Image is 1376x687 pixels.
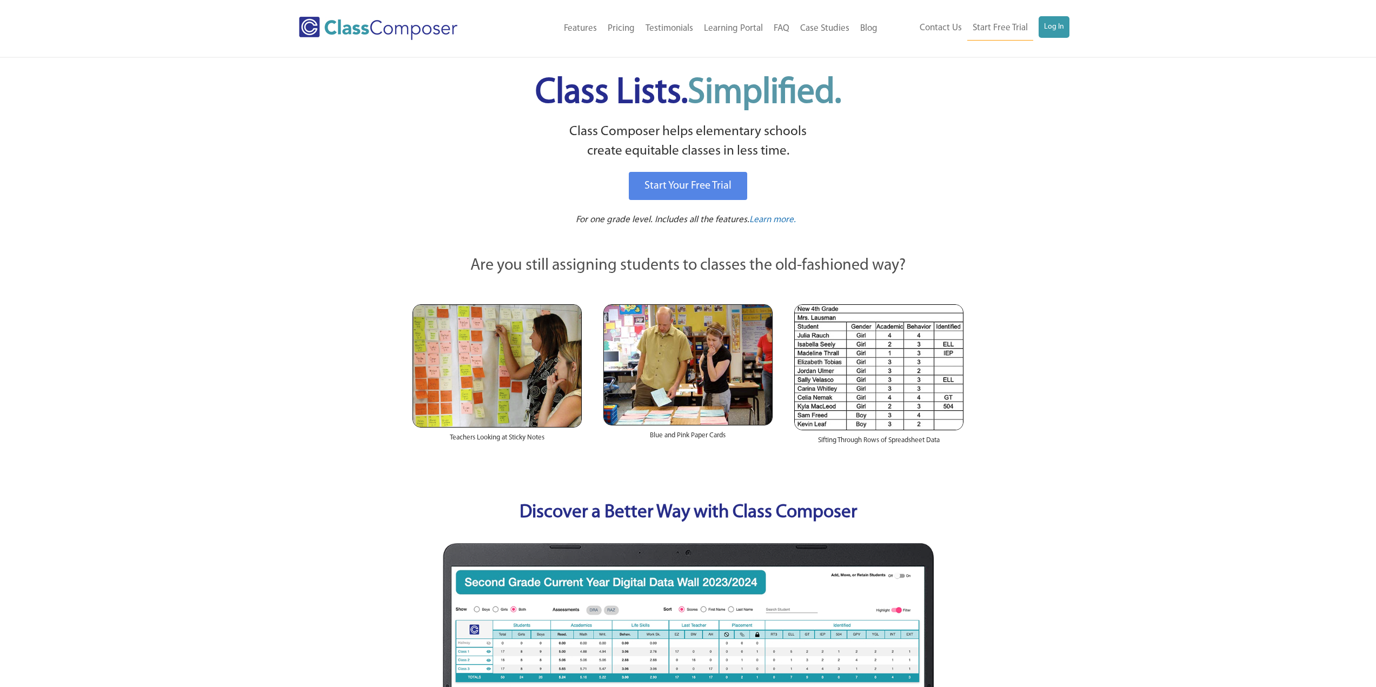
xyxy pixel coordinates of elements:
[768,17,795,41] a: FAQ
[749,214,796,227] a: Learn more.
[749,215,796,224] span: Learn more.
[413,428,582,453] div: Teachers Looking at Sticky Notes
[699,17,768,41] a: Learning Portal
[795,17,855,41] a: Case Studies
[502,17,883,41] nav: Header Menu
[914,16,967,40] a: Contact Us
[640,17,699,41] a: Testimonials
[1039,16,1069,38] a: Log In
[602,17,640,41] a: Pricing
[576,215,749,224] span: For one grade level. Includes all the features.
[883,16,1069,41] nav: Header Menu
[644,181,732,191] span: Start Your Free Trial
[413,304,582,428] img: Teachers Looking at Sticky Notes
[559,17,602,41] a: Features
[855,17,883,41] a: Blog
[535,76,841,111] span: Class Lists.
[794,304,963,430] img: Spreadsheets
[603,425,773,451] div: Blue and Pink Paper Cards
[688,76,841,111] span: Simplified.
[402,499,975,527] p: Discover a Better Way with Class Composer
[967,16,1033,41] a: Start Free Trial
[603,304,773,425] img: Blue and Pink Paper Cards
[794,430,963,456] div: Sifting Through Rows of Spreadsheet Data
[299,17,457,40] img: Class Composer
[411,122,966,162] p: Class Composer helps elementary schools create equitable classes in less time.
[629,172,747,200] a: Start Your Free Trial
[413,254,964,278] p: Are you still assigning students to classes the old-fashioned way?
